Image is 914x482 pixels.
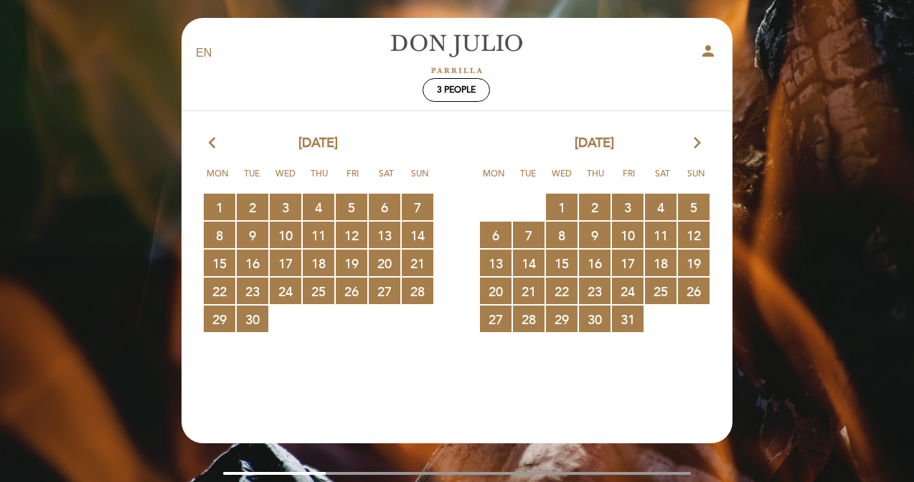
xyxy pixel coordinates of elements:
span: 27 [369,278,400,304]
i: arrow_back_ios [209,134,222,153]
span: 8 [546,222,578,248]
span: 16 [579,250,611,276]
span: 26 [678,278,710,304]
span: 18 [303,250,334,276]
span: 24 [612,278,644,304]
span: 14 [513,250,545,276]
span: 7 [402,194,433,220]
span: Thu [305,166,334,193]
span: 18 [645,250,677,276]
span: Thu [581,166,610,193]
span: Sat [372,166,401,193]
span: 30 [237,306,268,332]
span: 30 [579,306,611,332]
span: 22 [546,278,578,304]
span: 28 [402,278,433,304]
span: 13 [480,250,512,276]
span: 6 [480,222,512,248]
span: 16 [237,250,268,276]
span: 17 [270,250,301,276]
span: 3 [612,194,644,220]
span: Fri [339,166,367,193]
span: Sat [649,166,677,193]
span: 1 [204,194,235,220]
span: 14 [402,222,433,248]
span: [DATE] [298,134,338,153]
span: Wed [271,166,300,193]
i: person [699,42,717,60]
span: 25 [303,278,334,304]
span: 5 [678,194,710,220]
span: 29 [546,306,578,332]
span: 5 [336,194,367,220]
span: 8 [204,222,235,248]
span: 13 [369,222,400,248]
span: 7 [513,222,545,248]
span: 20 [369,250,400,276]
span: 9 [579,222,611,248]
span: 21 [513,278,545,304]
span: 10 [612,222,644,248]
span: Mon [204,166,232,193]
span: 2 [579,194,611,220]
span: 29 [204,306,235,332]
span: 20 [480,278,512,304]
span: Tue [514,166,542,193]
span: 24 [270,278,301,304]
span: 23 [579,278,611,304]
span: Wed [547,166,576,193]
span: [DATE] [575,134,614,153]
span: Sun [406,166,435,193]
span: Tue [237,166,266,193]
span: 31 [612,306,644,332]
span: 4 [645,194,677,220]
span: 12 [336,222,367,248]
span: 11 [645,222,677,248]
span: 22 [204,278,235,304]
span: 19 [678,250,710,276]
span: 1 [546,194,578,220]
span: 19 [336,250,367,276]
span: 25 [645,278,677,304]
span: 28 [513,306,545,332]
span: Fri [615,166,644,193]
span: 17 [612,250,644,276]
span: 10 [270,222,301,248]
span: 3 people [437,85,476,95]
button: person [699,42,717,65]
i: arrow_forward_ios [691,134,704,153]
a: [PERSON_NAME] [367,34,546,73]
span: 2 [237,194,268,220]
span: 6 [369,194,400,220]
span: 11 [303,222,334,248]
span: 23 [237,278,268,304]
span: 27 [480,306,512,332]
span: 26 [336,278,367,304]
span: 15 [546,250,578,276]
span: 15 [204,250,235,276]
span: Sun [682,166,711,193]
span: 12 [678,222,710,248]
span: 9 [237,222,268,248]
span: 21 [402,250,433,276]
span: 4 [303,194,334,220]
span: 3 [270,194,301,220]
span: Mon [480,166,509,193]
